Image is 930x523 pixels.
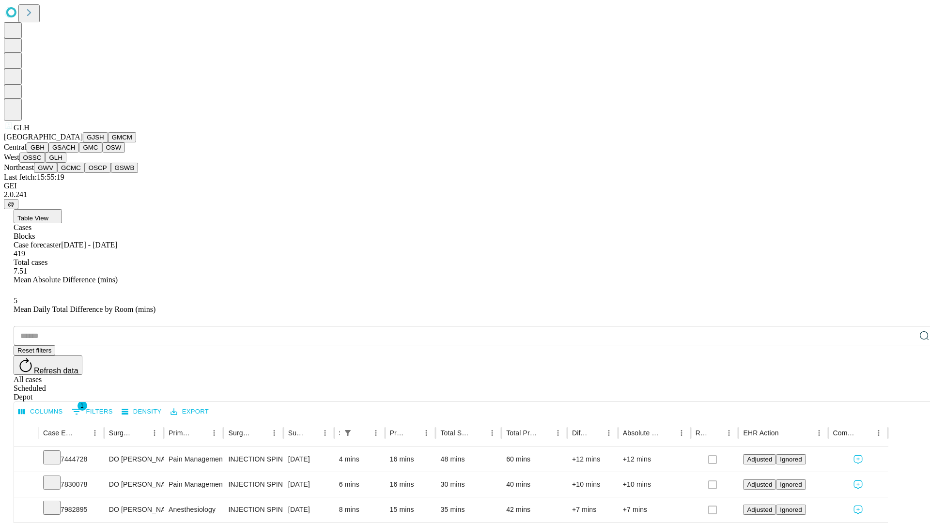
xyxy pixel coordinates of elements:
div: 48 mins [440,447,496,472]
button: Sort [661,426,675,440]
button: @ [4,199,18,209]
button: Menu [872,426,885,440]
div: Surgeon Name [109,429,133,437]
button: Menu [485,426,499,440]
button: Sort [538,426,551,440]
span: Central [4,143,27,151]
div: DO [PERSON_NAME] [PERSON_NAME] [109,497,159,522]
div: 2.0.241 [4,190,926,199]
div: 15 mins [390,497,431,522]
button: Menu [148,426,161,440]
button: OSW [102,142,125,153]
button: Sort [134,426,148,440]
div: 8 mins [339,497,380,522]
button: Adjusted [743,505,776,515]
button: Menu [722,426,736,440]
div: GEI [4,182,926,190]
div: +7 mins [623,497,686,522]
div: DO [PERSON_NAME] [PERSON_NAME] [109,447,159,472]
button: Expand [19,477,33,493]
span: Ignored [780,506,802,513]
div: Predicted In Room Duration [390,429,405,437]
span: 1 [77,401,87,411]
div: 6 mins [339,472,380,497]
button: Sort [406,426,419,440]
span: Refresh data [34,367,78,375]
button: Sort [589,426,602,440]
div: EHR Action [743,429,778,437]
button: Sort [254,426,267,440]
button: GBH [27,142,48,153]
button: Show filters [69,404,115,419]
span: Adjusted [747,481,772,488]
div: Surgery Date [288,429,304,437]
div: 42 mins [506,497,562,522]
button: GJSH [83,132,108,142]
span: West [4,153,19,161]
button: Density [119,404,164,419]
span: Last fetch: 15:55:19 [4,173,64,181]
button: Adjusted [743,454,776,464]
span: Ignored [780,456,802,463]
button: Menu [369,426,383,440]
button: Export [168,404,211,419]
div: +12 mins [623,447,686,472]
span: Adjusted [747,456,772,463]
div: 7444728 [43,447,99,472]
button: Sort [356,426,369,440]
span: Adjusted [747,506,772,513]
span: 419 [14,249,25,258]
div: 60 mins [506,447,562,472]
div: Scheduled In Room Duration [339,429,340,437]
div: 35 mins [440,497,496,522]
div: 16 mins [390,472,431,497]
div: +10 mins [572,472,613,497]
div: INJECTION SPINE [MEDICAL_DATA] CERVICAL OR THORACIC [228,447,278,472]
span: Ignored [780,481,802,488]
div: INJECTION SPINE [MEDICAL_DATA] CERVICAL OR THORACIC [228,497,278,522]
button: Expand [19,502,33,519]
span: GLH [14,123,30,132]
div: 30 mins [440,472,496,497]
div: +7 mins [572,497,613,522]
div: Comments [833,429,857,437]
button: Expand [19,451,33,468]
span: [GEOGRAPHIC_DATA] [4,133,83,141]
button: GMC [79,142,102,153]
div: Surgery Name [228,429,252,437]
button: GWV [34,163,57,173]
span: Mean Daily Total Difference by Room (mins) [14,305,155,313]
div: INJECTION SPINE [MEDICAL_DATA] CERVICAL OR THORACIC [228,472,278,497]
button: Menu [419,426,433,440]
button: Reset filters [14,345,55,355]
div: Resolved in EHR [696,429,708,437]
button: GSACH [48,142,79,153]
button: Menu [207,426,221,440]
button: Ignored [776,505,806,515]
button: Select columns [16,404,65,419]
button: Sort [472,426,485,440]
span: Mean Absolute Difference (mins) [14,276,118,284]
div: [DATE] [288,497,329,522]
div: Absolute Difference [623,429,660,437]
span: Reset filters [17,347,51,354]
div: 4 mins [339,447,380,472]
button: Sort [75,426,88,440]
button: Sort [780,426,793,440]
div: Pain Management [169,447,218,472]
button: GCMC [57,163,85,173]
button: Menu [602,426,616,440]
div: Case Epic Id [43,429,74,437]
button: Menu [551,426,565,440]
span: Total cases [14,258,47,266]
div: +10 mins [623,472,686,497]
div: +12 mins [572,447,613,472]
button: GSWB [111,163,139,173]
div: Difference [572,429,588,437]
div: [DATE] [288,447,329,472]
button: Show filters [341,426,355,440]
button: Menu [318,426,332,440]
button: Adjusted [743,479,776,490]
button: Menu [675,426,688,440]
button: Sort [305,426,318,440]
